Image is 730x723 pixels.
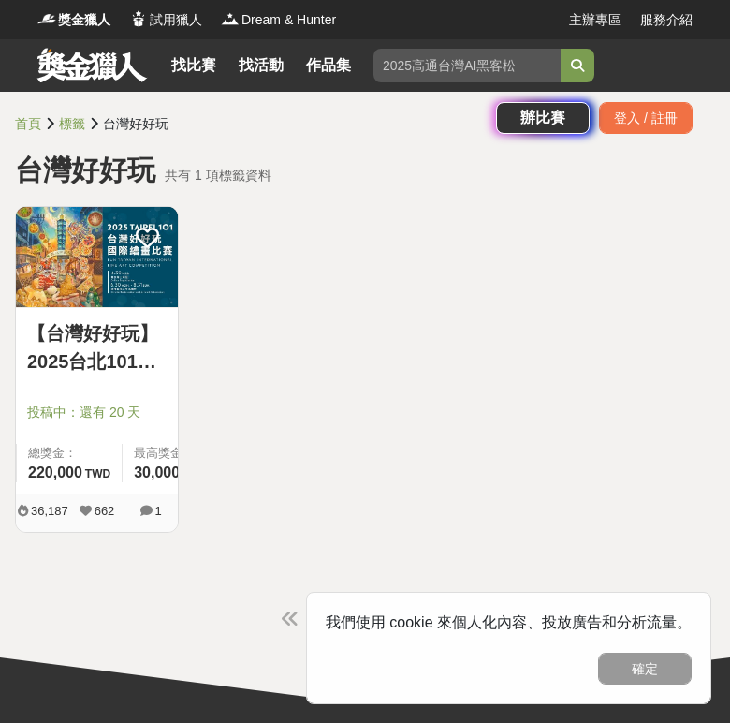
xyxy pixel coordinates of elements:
[85,467,110,480] span: TWD
[27,319,167,376] a: 【台灣好好玩】2025台北101國際繪畫比賽
[28,465,82,480] span: 220,000
[37,9,56,28] img: Logo
[150,10,202,30] span: 試用獵人
[129,10,202,30] a: Logo試用獵人
[27,403,167,422] span: 投稿中：還有 20 天
[134,444,208,463] span: 最高獎金：
[299,52,358,79] a: 作品集
[129,9,148,28] img: Logo
[37,10,110,30] a: Logo獎金獵人
[165,168,271,183] span: 共有 1 項標籤資料
[164,52,224,79] a: 找比賽
[496,102,590,134] a: 辦比賽
[31,504,68,518] span: 36,187
[569,10,621,30] a: 主辦專區
[221,10,336,30] a: LogoDream & Hunter
[28,444,110,463] span: 總獎金：
[326,614,692,630] span: 我們使用 cookie 來個人化內容、投放廣告和分析流量。
[221,9,240,28] img: Logo
[640,10,693,30] a: 服務介紹
[155,504,162,518] span: 1
[58,10,110,30] span: 獎金獵人
[134,465,180,480] span: 30,000
[598,653,692,685] button: 確定
[241,10,336,30] span: Dream & Hunter
[16,207,178,307] img: Cover Image
[373,49,561,82] input: 2025高通台灣AI黑客松
[231,52,291,79] a: 找活動
[599,102,693,134] div: 登入 / 註冊
[15,155,155,185] span: 台灣好好玩
[95,504,115,518] span: 662
[16,207,178,308] a: Cover Image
